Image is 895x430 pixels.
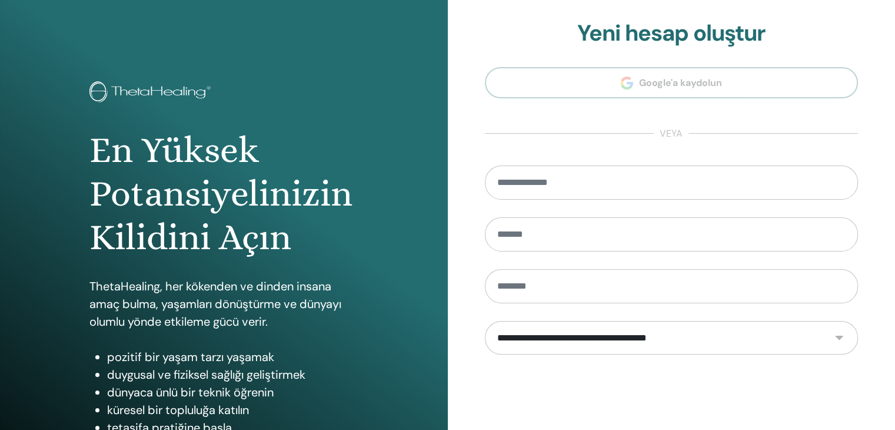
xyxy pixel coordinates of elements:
li: pozitif bir yaşam tarzı yaşamak [107,348,358,366]
iframe: reCAPTCHA [582,372,761,418]
li: duygusal ve fiziksel sağlığı geliştirmek [107,366,358,383]
h1: En Yüksek Potansiyelinizin Kilidini Açın [89,128,358,260]
li: küresel bir topluluğa katılın [107,401,358,419]
p: ThetaHealing, her kökenden ve dinden insana amaç bulma, yaşamları dönüştürme ve dünyayı olumlu yö... [89,277,358,330]
h2: Yeni hesap oluştur [485,20,859,47]
li: dünyaca ünlü bir teknik öğrenin [107,383,358,401]
span: veya [654,127,688,141]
